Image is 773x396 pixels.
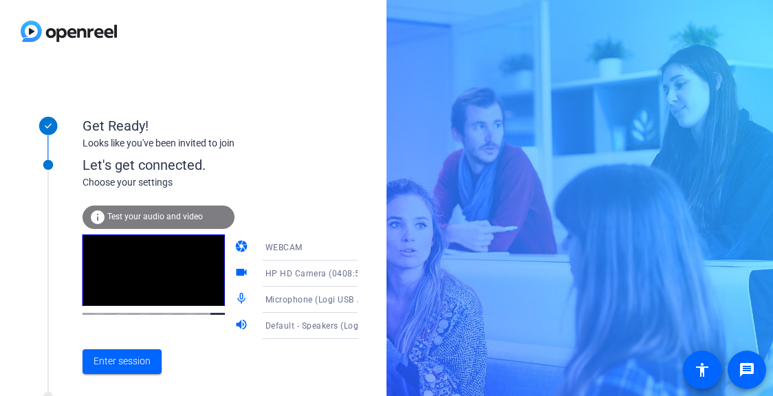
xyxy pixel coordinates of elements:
div: Get Ready! [83,115,358,136]
span: Microphone (Logi USB Headset) (046d:0a8f) [265,294,444,305]
mat-icon: message [739,362,755,378]
span: Enter session [94,354,151,368]
span: Default - Speakers (Logi USB Headset) (046d:0a8f) [265,320,469,331]
mat-icon: mic_none [235,291,251,308]
div: Choose your settings [83,175,386,190]
mat-icon: camera [235,239,251,256]
mat-icon: videocam [235,265,251,282]
button: Enter session [83,349,162,374]
span: WEBCAM [265,243,303,252]
mat-icon: info [89,209,106,225]
div: Looks like you've been invited to join [83,136,358,151]
mat-icon: volume_up [235,318,251,334]
div: Let's get connected. [83,155,386,175]
mat-icon: accessibility [694,362,710,378]
span: Test your audio and video [107,212,203,221]
span: HP HD Camera (0408:5483) [265,267,379,278]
